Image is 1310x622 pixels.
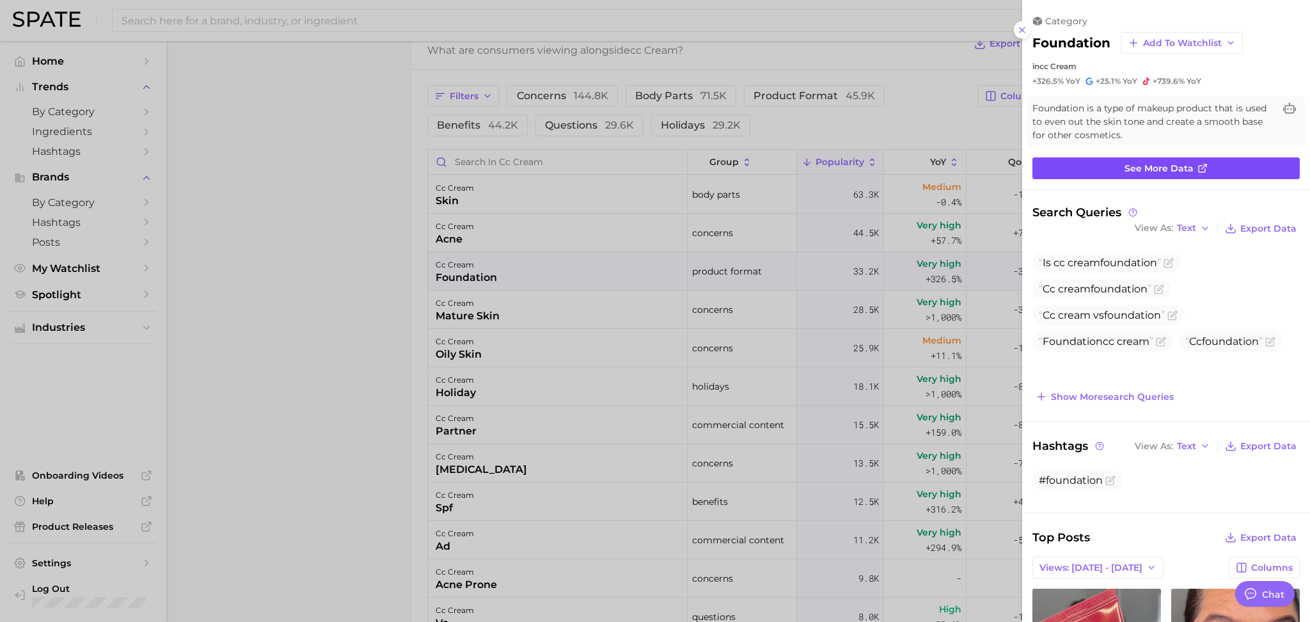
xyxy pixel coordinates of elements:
span: Add to Watchlist [1143,38,1222,49]
button: Flag as miscategorized or irrelevant [1164,258,1174,268]
span: View As [1135,443,1173,450]
span: Cc cream [1039,283,1151,295]
span: Top Posts [1032,529,1090,546]
span: cc cream [1039,335,1153,347]
span: +326.5% [1032,76,1064,86]
span: +25.1% [1096,76,1121,86]
span: foundation [1202,335,1259,347]
span: Cc [1185,335,1263,347]
div: in [1032,61,1300,71]
span: Export Data [1240,532,1297,543]
button: View AsText [1132,220,1213,237]
button: Export Data [1222,437,1300,455]
span: View As [1135,225,1173,232]
button: Export Data [1222,529,1300,546]
span: Views: [DATE] - [DATE] [1039,562,1142,573]
span: Foundation [1043,335,1103,347]
button: Views: [DATE] - [DATE] [1032,557,1164,578]
span: YoY [1066,76,1080,86]
button: Flag as miscategorized or irrelevant [1156,337,1166,347]
button: Flag as miscategorized or irrelevant [1154,284,1164,294]
span: cc cream [1039,61,1077,71]
span: YoY [1187,76,1201,86]
span: Search Queries [1032,205,1139,219]
span: Columns [1251,562,1293,573]
span: Hashtags [1032,437,1106,455]
span: #foundation [1039,474,1103,486]
button: Add to Watchlist [1121,32,1243,54]
span: Foundation is a type of makeup product that is used to even out the skin tone and create a smooth... [1032,102,1274,142]
span: foundation [1100,257,1157,269]
h2: foundation [1032,35,1110,51]
button: View AsText [1132,438,1213,454]
span: Show more search queries [1051,392,1174,403]
span: YoY [1123,76,1137,86]
button: Flag as miscategorized or irrelevant [1105,475,1116,486]
button: Flag as miscategorized or irrelevant [1265,337,1275,347]
a: See more data [1032,157,1300,179]
span: category [1045,15,1087,27]
button: Columns [1229,557,1300,578]
button: Flag as miscategorized or irrelevant [1167,310,1178,321]
span: Text [1177,225,1196,232]
span: foundation [1104,309,1161,321]
span: See more data [1125,163,1194,174]
button: Show moresearch queries [1032,388,1177,406]
span: +739.6% [1153,76,1185,86]
span: foundation [1091,283,1148,295]
span: Text [1177,443,1196,450]
span: Is cc cream [1039,257,1161,269]
button: Export Data [1222,219,1300,237]
span: Export Data [1240,441,1297,452]
span: Cc cream vs [1039,309,1165,321]
span: Export Data [1240,223,1297,234]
